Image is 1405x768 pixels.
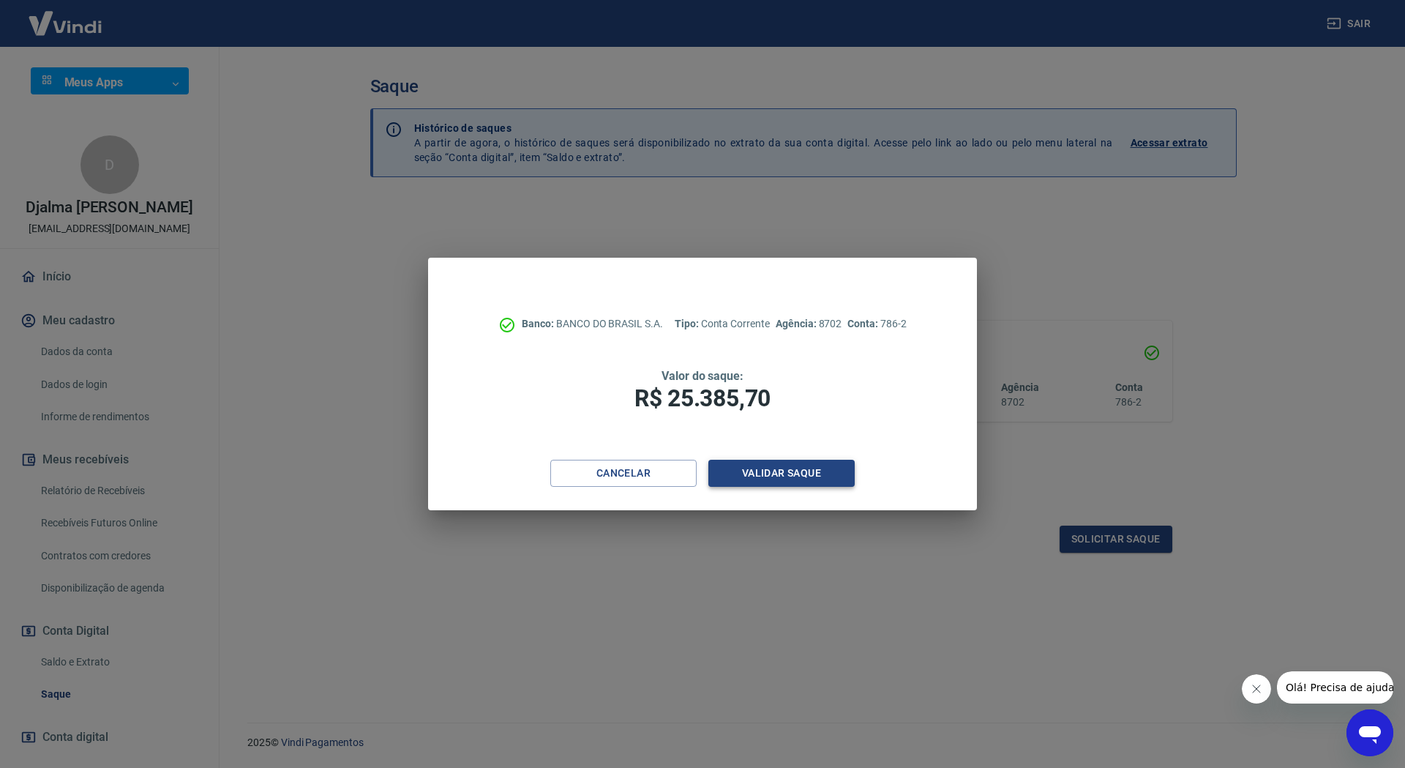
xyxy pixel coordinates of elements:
[634,384,771,412] span: R$ 25.385,70
[1346,709,1393,756] iframe: Botão para abrir a janela de mensagens
[9,10,123,22] span: Olá! Precisa de ajuda?
[847,316,906,332] p: 786-2
[1242,674,1271,704] iframe: Fechar mensagem
[675,318,701,329] span: Tipo:
[847,318,880,329] span: Conta:
[662,369,743,383] span: Valor do saque:
[675,316,770,332] p: Conta Corrente
[776,316,842,332] p: 8702
[776,318,819,329] span: Agência:
[522,316,663,332] p: BANCO DO BRASIL S.A.
[708,460,855,487] button: Validar saque
[550,460,697,487] button: Cancelar
[522,318,556,329] span: Banco:
[1277,671,1393,704] iframe: Mensagem da empresa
